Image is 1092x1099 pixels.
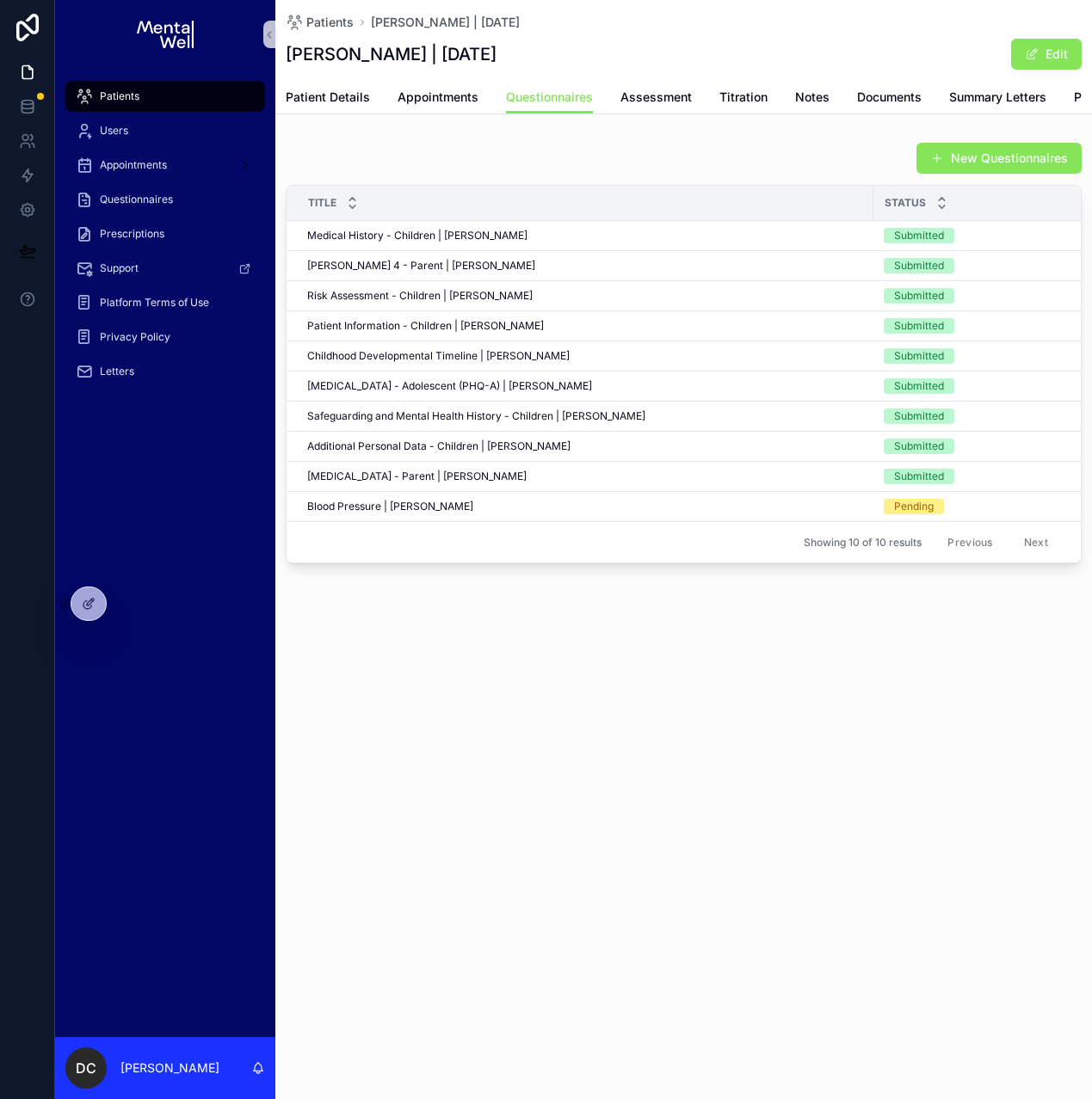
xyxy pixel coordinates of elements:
a: Notes [795,82,830,116]
a: Titration [719,82,768,116]
span: Patient Information - Children | [PERSON_NAME] [307,319,544,333]
div: Submitted [894,288,944,304]
div: Submitted [894,258,944,273]
a: Patients [65,81,265,112]
a: Questionnaires [65,184,265,215]
a: Summary Letters [949,82,1046,116]
div: Submitted [894,469,944,484]
div: Submitted [894,348,944,364]
span: Risk Assessment - Children | [PERSON_NAME] [307,289,533,303]
a: [PERSON_NAME] | [DATE] [371,14,520,31]
span: Additional Personal Data - Children | [PERSON_NAME] [307,439,571,453]
span: Appointments [100,158,167,172]
span: Appointments [398,89,478,106]
div: Submitted [894,318,944,334]
span: Patients [306,14,354,31]
a: Patient Information - Children | [PERSON_NAME] [307,319,863,333]
div: Submitted [894,439,944,454]
span: Documents [857,89,922,106]
div: Submitted [894,228,944,243]
span: Showing 10 of 10 results [804,536,922,549]
span: Status [885,196,926,210]
span: Questionnaires [506,89,593,106]
a: Blood Pressure | [PERSON_NAME] [307,500,863,513]
span: Questionnaires [100,193,173,206]
span: Summary Letters [949,89,1046,106]
a: Privacy Policy [65,322,265,353]
p: [PERSON_NAME] [120,1059,219,1077]
a: Questionnaires [506,82,593,114]
span: Platform Terms of Use [100,296,209,310]
a: [MEDICAL_DATA] - Parent | [PERSON_NAME] [307,470,863,483]
span: DC [76,1058,96,1078]
a: Letters [65,356,265,387]
span: Titration [719,89,768,106]
span: Safeguarding and Mental Health History - Children | [PERSON_NAME] [307,409,645,423]
div: Submitted [894,408,944,424]
span: Patients [100,89,139,103]
img: App logo [137,21,193,48]
span: [PERSON_NAME] 4 - Parent | [PERSON_NAME] [307,259,535,273]
a: Documents [857,82,922,116]
a: [PERSON_NAME] 4 - Parent | [PERSON_NAME] [307,259,863,273]
a: Medical History - Children | [PERSON_NAME] [307,229,863,243]
span: Prescriptions [100,227,164,241]
a: Appointments [398,82,478,116]
span: Users [100,124,128,138]
span: Notes [795,89,830,106]
button: New Questionnaires [916,143,1082,174]
a: Safeguarding and Mental Health History - Children | [PERSON_NAME] [307,409,863,423]
span: Title [308,196,336,210]
a: Patients [286,14,354,31]
span: Letters [100,365,134,378]
a: Prescriptions [65,218,265,249]
a: Support [65,253,265,284]
span: Patient Details [286,89,370,106]
a: [MEDICAL_DATA] - Adolescent (PHQ-A) | [PERSON_NAME] [307,379,863,393]
span: Privacy Policy [100,330,170,344]
a: Risk Assessment - Children | [PERSON_NAME] [307,289,863,303]
a: Patient Details [286,82,370,116]
a: Platform Terms of Use [65,287,265,318]
a: Childhood Developmental Timeline | [PERSON_NAME] [307,349,863,363]
span: [MEDICAL_DATA] - Parent | [PERSON_NAME] [307,470,527,483]
a: Users [65,115,265,146]
div: scrollable content [55,69,275,409]
span: Childhood Developmental Timeline | [PERSON_NAME] [307,349,570,363]
span: Support [100,261,139,275]
div: Submitted [894,378,944,394]
span: Assessment [620,89,692,106]
span: Medical History - Children | [PERSON_NAME] [307,229,527,243]
span: Blood Pressure | [PERSON_NAME] [307,500,473,513]
a: Assessment [620,82,692,116]
div: Pending [894,499,934,514]
h1: [PERSON_NAME] | [DATE] [286,42,497,66]
span: [MEDICAL_DATA] - Adolescent (PHQ-A) | [PERSON_NAME] [307,379,592,393]
a: Appointments [65,150,265,181]
a: Additional Personal Data - Children | [PERSON_NAME] [307,439,863,453]
button: Edit [1011,39,1082,70]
